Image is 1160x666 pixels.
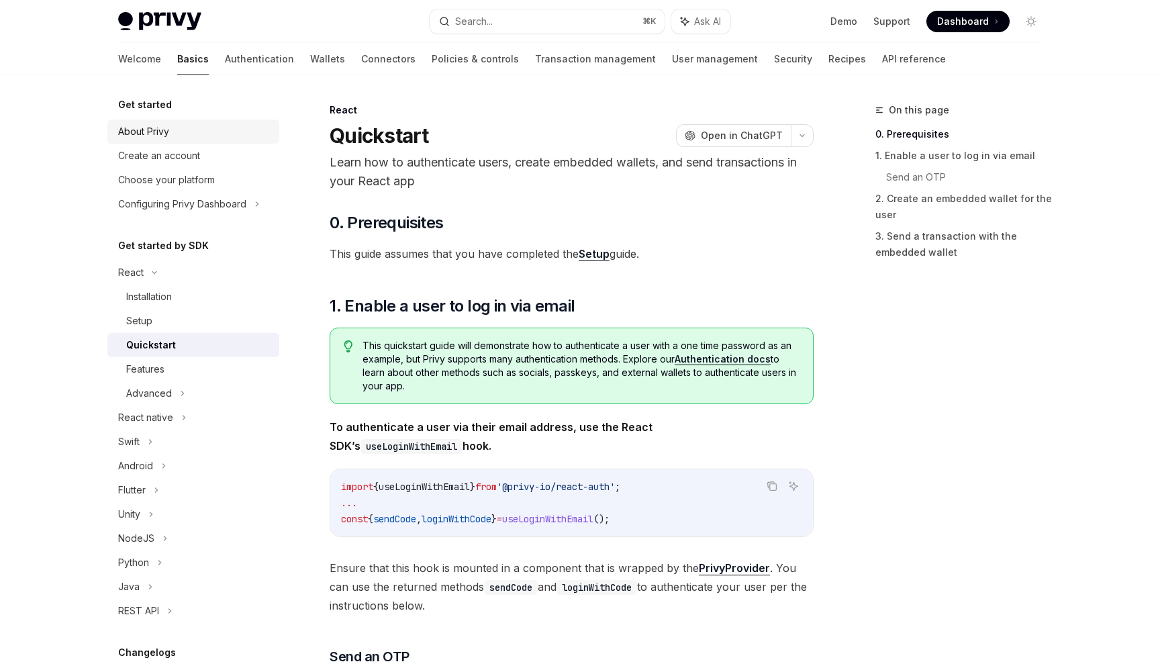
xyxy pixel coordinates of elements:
span: , [416,513,422,525]
a: About Privy [107,120,279,144]
span: This quickstart guide will demonstrate how to authenticate a user with a one time password as an ... [362,339,800,393]
span: Open in ChatGPT [701,129,783,142]
h1: Quickstart [330,124,429,148]
code: sendCode [484,580,538,595]
a: Authentication [225,43,294,75]
a: Installation [107,285,279,309]
a: API reference [882,43,946,75]
span: const [341,513,368,525]
div: React [330,103,814,117]
a: Send an OTP [886,166,1053,188]
a: Policies & controls [432,43,519,75]
div: Unity [118,506,140,522]
span: loginWithCode [422,513,491,525]
a: Choose your platform [107,168,279,192]
a: Connectors [361,43,416,75]
code: useLoginWithEmail [360,439,463,454]
code: loginWithCode [557,580,637,595]
a: Wallets [310,43,345,75]
button: Toggle dark mode [1020,11,1042,32]
a: 0. Prerequisites [875,124,1053,145]
a: Features [107,357,279,381]
span: 1. Enable a user to log in via email [330,295,575,317]
div: React [118,265,144,281]
span: { [373,481,379,493]
div: Quickstart [126,337,176,353]
span: ... [341,497,357,509]
a: 1. Enable a user to log in via email [875,145,1053,166]
div: Swift [118,434,140,450]
svg: Tip [344,340,353,352]
button: Search...⌘K [430,9,665,34]
div: Configuring Privy Dashboard [118,196,246,212]
strong: To authenticate a user via their email address, use the React SDK’s hook. [330,420,652,453]
a: Setup [107,309,279,333]
span: } [491,513,497,525]
a: User management [672,43,758,75]
p: Learn how to authenticate users, create embedded wallets, and send transactions in your React app [330,153,814,191]
span: Send an OTP [330,647,409,666]
a: Security [774,43,812,75]
button: Open in ChatGPT [676,124,791,147]
div: About Privy [118,124,169,140]
div: Java [118,579,140,595]
span: sendCode [373,513,416,525]
a: Create an account [107,144,279,168]
span: '@privy-io/react-auth' [497,481,615,493]
div: Python [118,555,149,571]
div: REST API [118,603,159,619]
span: 0. Prerequisites [330,212,443,234]
h5: Get started [118,97,172,113]
div: Advanced [126,385,172,401]
span: = [497,513,502,525]
button: Ask AI [671,9,730,34]
a: 3. Send a transaction with the embedded wallet [875,226,1053,263]
a: Quickstart [107,333,279,357]
div: NodeJS [118,530,154,546]
a: Support [873,15,910,28]
span: This guide assumes that you have completed the guide. [330,244,814,263]
div: React native [118,410,173,426]
span: } [470,481,475,493]
span: useLoginWithEmail [502,513,593,525]
h5: Changelogs [118,645,176,661]
div: Search... [455,13,493,30]
span: Ensure that this hook is mounted in a component that is wrapped by the . You can use the returned... [330,559,814,615]
span: Ask AI [694,15,721,28]
div: Installation [126,289,172,305]
a: Transaction management [535,43,656,75]
span: import [341,481,373,493]
a: 2. Create an embedded wallet for the user [875,188,1053,226]
span: ; [615,481,620,493]
a: Setup [579,247,610,261]
a: Authentication docs [675,353,771,365]
a: Dashboard [926,11,1010,32]
div: Features [126,361,164,377]
span: from [475,481,497,493]
div: Flutter [118,482,146,498]
button: Ask AI [785,477,802,495]
div: Setup [126,313,152,329]
span: ⌘ K [642,16,657,27]
a: PrivyProvider [699,561,770,575]
span: Dashboard [937,15,989,28]
a: Recipes [828,43,866,75]
span: { [368,513,373,525]
button: Copy the contents from the code block [763,477,781,495]
span: useLoginWithEmail [379,481,470,493]
img: light logo [118,12,201,31]
a: Basics [177,43,209,75]
a: Demo [830,15,857,28]
h5: Get started by SDK [118,238,209,254]
div: Android [118,458,153,474]
span: (); [593,513,610,525]
span: On this page [889,102,949,118]
a: Welcome [118,43,161,75]
div: Choose your platform [118,172,215,188]
div: Create an account [118,148,200,164]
